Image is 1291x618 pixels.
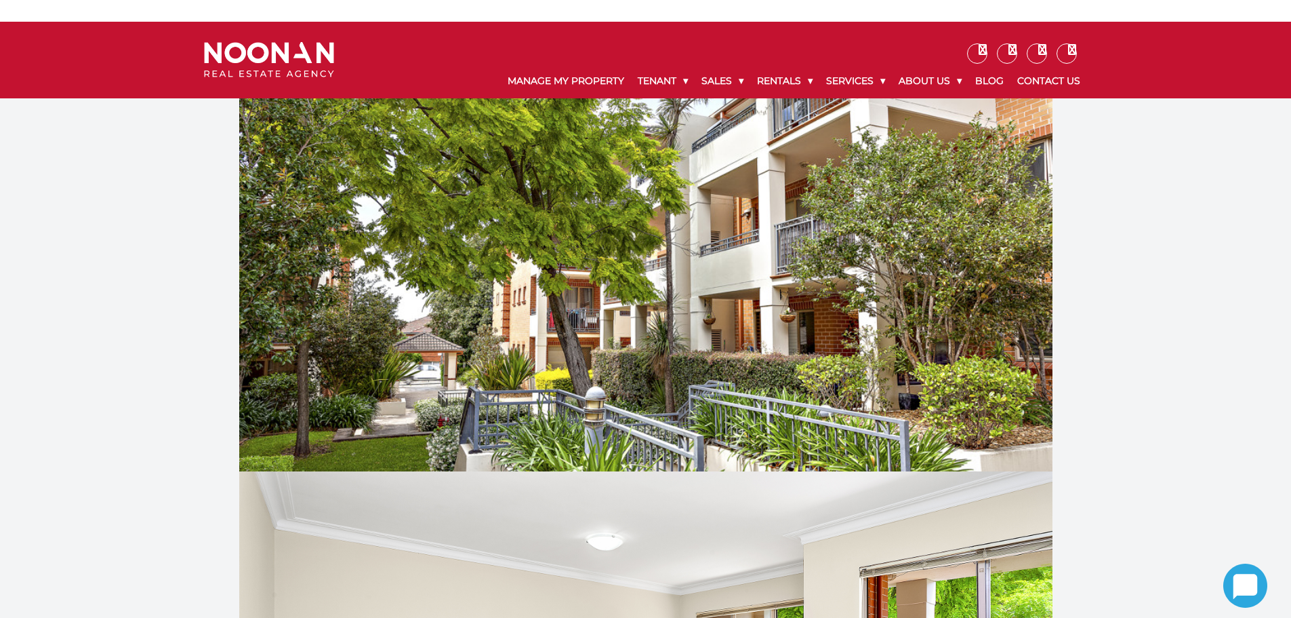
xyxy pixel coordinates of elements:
[695,64,750,98] a: Sales
[968,64,1010,98] a: Blog
[631,64,695,98] a: Tenant
[501,64,631,98] a: Manage My Property
[892,64,968,98] a: About Us
[204,42,334,78] img: Noonan Real Estate Agency
[1010,64,1087,98] a: Contact Us
[750,64,819,98] a: Rentals
[819,64,892,98] a: Services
